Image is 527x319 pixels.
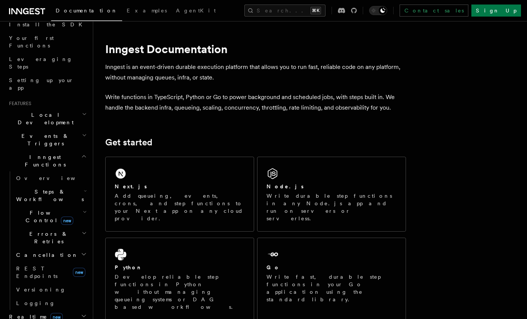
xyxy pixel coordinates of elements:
p: Write durable step functions in any Node.js app and run on servers or serverless. [267,192,397,222]
span: Setting up your app [9,77,74,91]
span: Install the SDK [9,21,87,27]
p: Write fast, durable step functions in your Go application using the standard library. [267,273,397,303]
button: Flow Controlnew [13,206,88,227]
span: REST Endpoints [16,266,58,279]
span: new [73,268,85,277]
a: Versioning [13,283,88,296]
a: REST Endpointsnew [13,262,88,283]
span: Examples [127,8,167,14]
a: Node.jsWrite durable step functions in any Node.js app and run on servers or serverless. [257,157,406,232]
a: Get started [105,137,152,148]
h1: Inngest Documentation [105,42,406,56]
a: Your first Functions [6,31,88,52]
a: Logging [13,296,88,310]
button: Errors & Retries [13,227,88,248]
a: Examples [122,2,171,20]
button: Steps & Workflows [13,185,88,206]
p: Inngest is an event-driven durable execution platform that allows you to run fast, reliable code ... [105,62,406,83]
button: Search...⌘K [244,5,326,17]
span: Your first Functions [9,35,54,49]
a: Contact sales [400,5,468,17]
a: Documentation [51,2,122,21]
button: Inngest Functions [6,150,88,171]
button: Events & Triggers [6,129,88,150]
span: new [61,217,73,225]
div: Inngest Functions [6,171,88,310]
p: Develop reliable step functions in Python without managing queueing systems or DAG based workflows. [115,273,245,311]
p: Write functions in TypeScript, Python or Go to power background and scheduled jobs, with steps bu... [105,92,406,113]
span: Cancellation [13,251,78,259]
p: Add queueing, events, crons, and step functions to your Next app on any cloud provider. [115,192,245,222]
button: Local Development [6,108,88,129]
button: Cancellation [13,248,88,262]
span: Features [6,101,31,107]
span: Leveraging Steps [9,56,73,70]
span: Events & Triggers [6,132,82,147]
a: AgentKit [171,2,220,20]
span: Versioning [16,287,66,293]
h2: Python [115,264,142,271]
h2: Node.js [267,183,304,190]
span: Steps & Workflows [13,188,84,203]
span: Overview [16,175,94,181]
span: AgentKit [176,8,216,14]
h2: Next.js [115,183,147,190]
a: Setting up your app [6,73,88,95]
span: Local Development [6,111,82,126]
span: Documentation [56,8,118,14]
h2: Go [267,264,280,271]
a: Install the SDK [6,18,88,31]
span: Flow Control [13,209,83,224]
a: Leveraging Steps [6,52,88,73]
kbd: ⌘K [310,7,321,14]
span: Logging [16,300,55,306]
a: Next.jsAdd queueing, events, crons, and step functions to your Next app on any cloud provider. [105,157,254,232]
span: Errors & Retries [13,230,82,245]
a: Overview [13,171,88,185]
span: Inngest Functions [6,153,81,168]
button: Toggle dark mode [369,6,387,15]
a: Sign Up [471,5,521,17]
